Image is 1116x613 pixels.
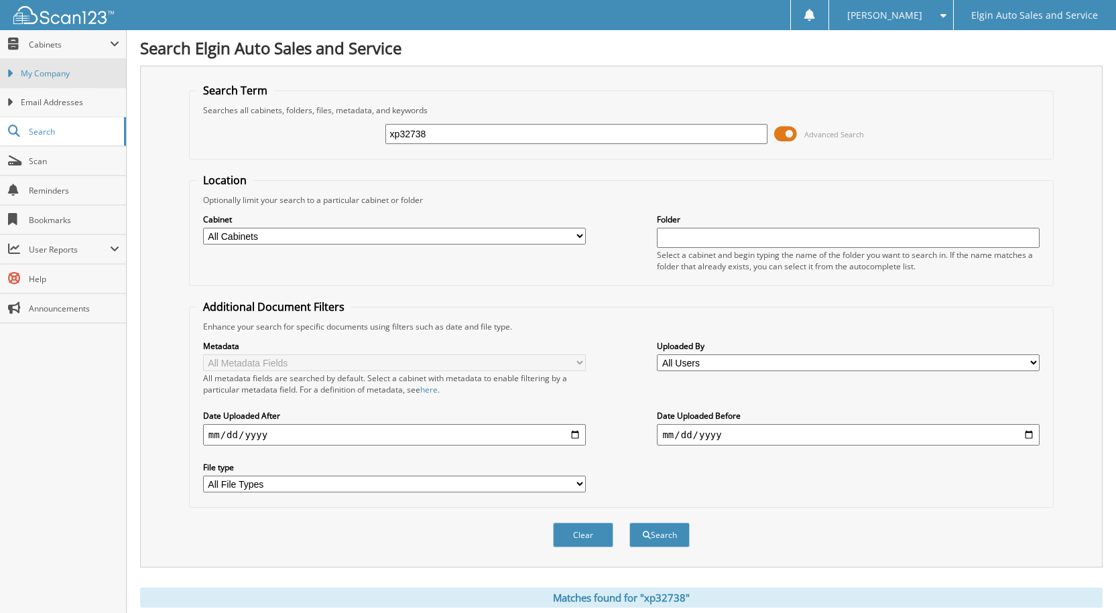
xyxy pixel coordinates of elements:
[847,11,922,19] span: [PERSON_NAME]
[196,173,253,188] legend: Location
[804,129,864,139] span: Advanced Search
[657,410,1040,421] label: Date Uploaded Before
[13,6,114,24] img: scan123-logo-white.svg
[21,68,119,80] span: My Company
[196,194,1046,206] div: Optionally limit your search to a particular cabinet or folder
[21,96,119,109] span: Email Addresses
[971,11,1098,19] span: Elgin Auto Sales and Service
[203,462,586,473] label: File type
[629,523,690,547] button: Search
[29,273,119,285] span: Help
[196,321,1046,332] div: Enhance your search for specific documents using filters such as date and file type.
[657,214,1040,225] label: Folder
[553,523,613,547] button: Clear
[29,303,119,314] span: Announcements
[29,39,110,50] span: Cabinets
[203,372,586,395] div: All metadata fields are searched by default. Select a cabinet with metadata to enable filtering b...
[29,155,119,167] span: Scan
[140,588,1103,608] div: Matches found for "xp32738"
[29,126,117,137] span: Search
[1049,549,1116,613] iframe: Chat Widget
[203,214,586,225] label: Cabinet
[29,214,119,226] span: Bookmarks
[196,105,1046,116] div: Searches all cabinets, folders, files, metadata, and keywords
[203,340,586,352] label: Metadata
[196,83,274,98] legend: Search Term
[140,37,1103,59] h1: Search Elgin Auto Sales and Service
[29,185,119,196] span: Reminders
[420,384,438,395] a: here
[196,299,351,314] legend: Additional Document Filters
[203,424,586,446] input: start
[29,244,110,255] span: User Reports
[657,249,1040,272] div: Select a cabinet and begin typing the name of the folder you want to search in. If the name match...
[657,340,1040,352] label: Uploaded By
[657,424,1040,446] input: end
[203,410,586,421] label: Date Uploaded After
